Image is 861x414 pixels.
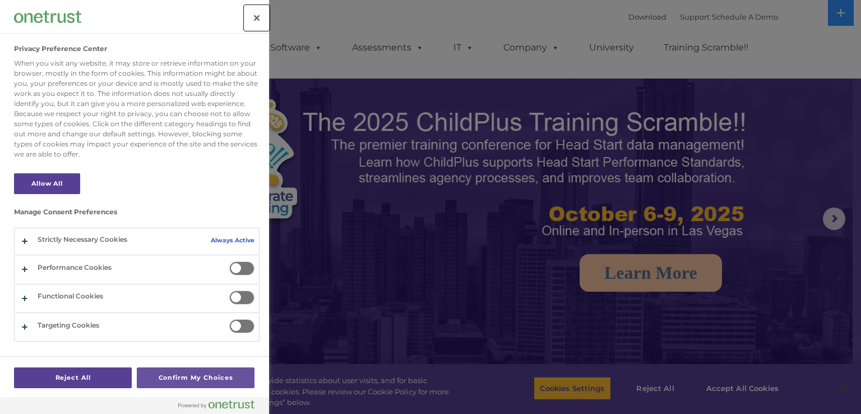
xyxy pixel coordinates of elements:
[14,208,260,222] h3: Manage Consent Preferences
[14,45,107,53] h2: Privacy Preference Center
[14,173,80,194] button: Allow All
[14,58,260,159] div: When you visit any website, it may store or retrieve information on your browser, mostly in the f...
[156,120,203,128] span: Phone number
[14,367,132,388] button: Reject All
[137,367,254,388] button: Confirm My Choices
[14,11,81,22] img: Company Logo
[178,400,254,409] img: Powered by OneTrust Opens in a new Tab
[14,6,81,28] div: Company Logo
[178,400,263,414] a: Powered by OneTrust Opens in a new Tab
[244,6,269,30] button: Close
[156,74,190,82] span: Last name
